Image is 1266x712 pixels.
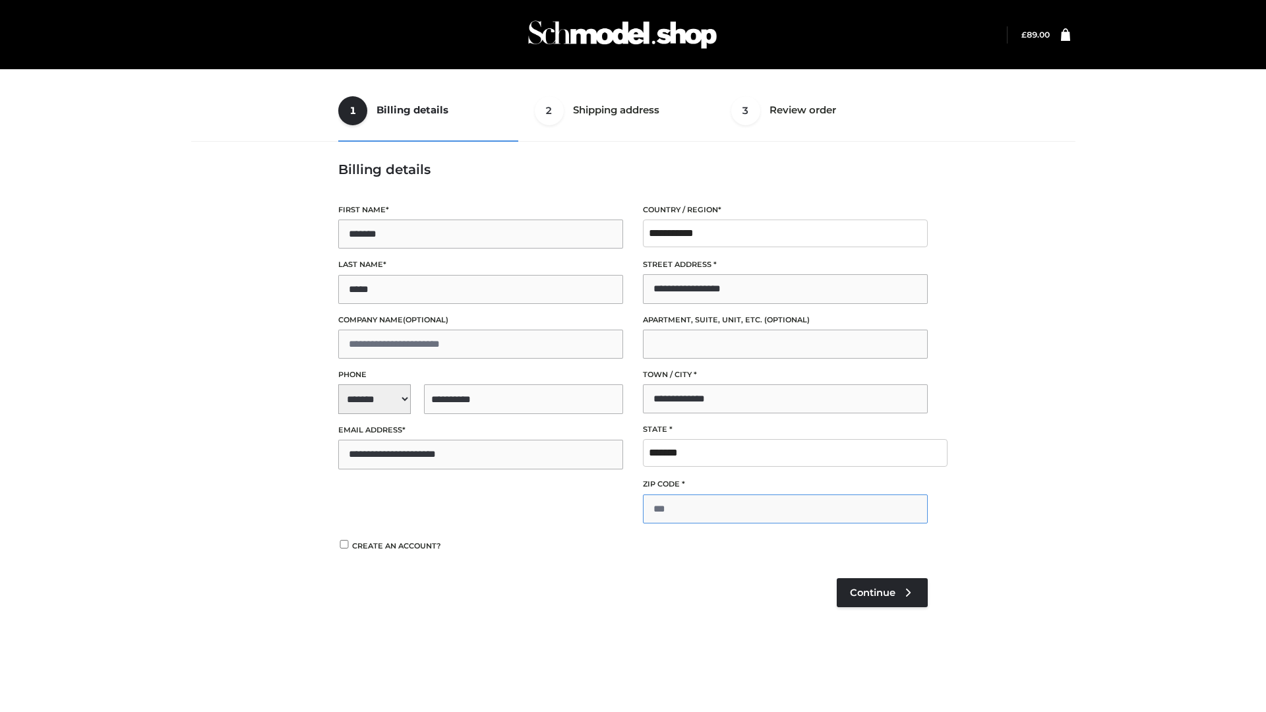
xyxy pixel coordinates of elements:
label: Country / Region [643,204,928,216]
span: £ [1021,30,1027,40]
label: Company name [338,314,623,326]
label: Street address [643,258,928,271]
bdi: 89.00 [1021,30,1050,40]
label: Email address [338,424,623,436]
span: (optional) [764,315,810,324]
label: Apartment, suite, unit, etc. [643,314,928,326]
label: ZIP Code [643,478,928,490]
span: (optional) [403,315,448,324]
h3: Billing details [338,162,928,177]
a: £89.00 [1021,30,1050,40]
label: Last name [338,258,623,271]
input: Create an account? [338,540,350,549]
label: Phone [338,369,623,381]
label: State [643,423,928,436]
span: Continue [850,587,895,599]
label: Town / City [643,369,928,381]
a: Continue [837,578,928,607]
img: Schmodel Admin 964 [524,9,721,61]
label: First name [338,204,623,216]
span: Create an account? [352,541,441,550]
